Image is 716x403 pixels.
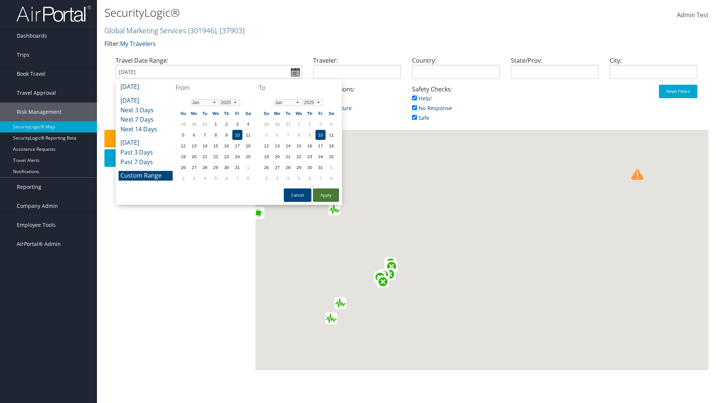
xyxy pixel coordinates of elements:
td: 3 [189,173,199,183]
td: 1 [326,162,336,172]
h4: To [259,84,339,92]
td: 31 [232,162,242,172]
td: 22 [294,151,304,162]
th: Tu [200,108,210,118]
td: 7 [315,173,326,183]
td: 8 [243,173,253,183]
span: , [ 37903 ] [216,25,245,35]
td: 21 [200,151,210,162]
td: 5 [294,173,304,183]
a: Safe [412,114,429,121]
td: 20 [189,151,199,162]
div: 0 Travelers [104,170,255,184]
td: 10 [315,130,326,140]
td: 29 [211,162,221,172]
span: Employee Tools [17,216,56,234]
td: 8 [326,173,336,183]
td: 6 [272,130,282,140]
div: Traveler: [308,56,406,85]
td: 5 [261,130,271,140]
td: 31 [283,119,293,129]
p: Filter: [104,39,507,49]
td: 14 [200,141,210,151]
td: 1 [211,119,221,129]
div: Green alert for tropical cyclone TWELVE-E-25. Population affected by Category 1 (120 km/h) wind s... [252,207,264,219]
td: 16 [222,141,232,151]
td: 30 [305,162,315,172]
td: 6 [305,173,315,183]
td: 8 [211,130,221,140]
div: Green earthquake alert (Magnitude 4.8M, Depth:166.608km) in Argentina 01/09/2025 07:38 UTC, 10 th... [335,297,346,309]
a: Help! [412,95,432,102]
td: 13 [272,141,282,151]
td: 11 [243,130,253,140]
a: No Response [412,104,452,112]
td: 1 [294,119,304,129]
div: City: [604,56,703,85]
td: 27 [272,162,282,172]
button: Download Report [104,149,252,167]
div: Air/Hotel/Rail: [110,85,209,113]
td: 25 [243,151,253,162]
div: Green forest fire alert in Brazil [384,257,396,269]
a: Admin Test [677,4,709,27]
td: 6 [189,130,199,140]
td: 5 [211,173,221,183]
td: 23 [305,151,315,162]
div: Green earthquake alert (Magnitude 4.6M, Depth:61.209km) in Chile 01/09/2025 13:48 UTC, 810 thousa... [325,312,337,324]
th: Th [222,108,232,118]
li: Next 14 Days [119,125,173,134]
span: Travel Approval [17,84,56,102]
td: 7 [283,130,293,140]
th: Mo [189,108,199,118]
td: 26 [261,162,271,172]
td: 4 [243,119,253,129]
div: Green earthquake alert (Magnitude 4.6M, Depth:81.2km) in Dominican Republic 01/09/2025 09:27 UTC,... [329,203,340,215]
td: 28 [200,162,210,172]
div: Green forest fire alert in Brazil [377,276,389,288]
span: Book Travel [17,65,45,83]
span: Trips [17,46,29,64]
div: Green forest fire alert in Brazil [384,268,396,280]
td: 19 [261,151,271,162]
div: Green forest fire alert in Brazil [386,260,398,272]
th: Sa [243,108,253,118]
span: AirPortal® Admin [17,235,61,253]
td: 9 [305,130,315,140]
td: 2 [222,119,232,129]
div: Green forest fire alert in Brazil [378,269,390,281]
td: 2 [305,119,315,129]
img: airportal-logo.png [16,5,91,22]
td: 4 [283,173,293,183]
td: 30 [189,119,199,129]
td: 8 [294,130,304,140]
li: Past 3 Days [119,148,173,157]
button: Reset Filters [659,85,697,98]
td: 17 [315,141,326,151]
td: 12 [261,141,271,151]
td: 5 [178,130,188,140]
div: Trip Locations: [308,85,406,120]
span: Dashboards [17,26,47,45]
div: Safety Checks: [406,85,505,130]
td: 24 [315,151,326,162]
th: Su [178,108,188,118]
li: [DATE] [119,82,173,92]
td: 9 [222,130,232,140]
li: Next 7 Days [119,115,173,125]
button: Cancel [284,188,311,202]
div: Country: [406,56,505,85]
td: 29 [178,119,188,129]
div: Travel Date Range: [110,56,308,85]
th: Tu [283,108,293,118]
td: 3 [232,119,242,129]
td: 13 [189,141,199,151]
button: Safety Check [104,130,252,147]
td: 22 [211,151,221,162]
span: Reporting [17,178,41,196]
td: 30 [272,119,282,129]
td: 28 [283,162,293,172]
td: 7 [232,173,242,183]
td: 29 [261,119,271,129]
td: 27 [189,162,199,172]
